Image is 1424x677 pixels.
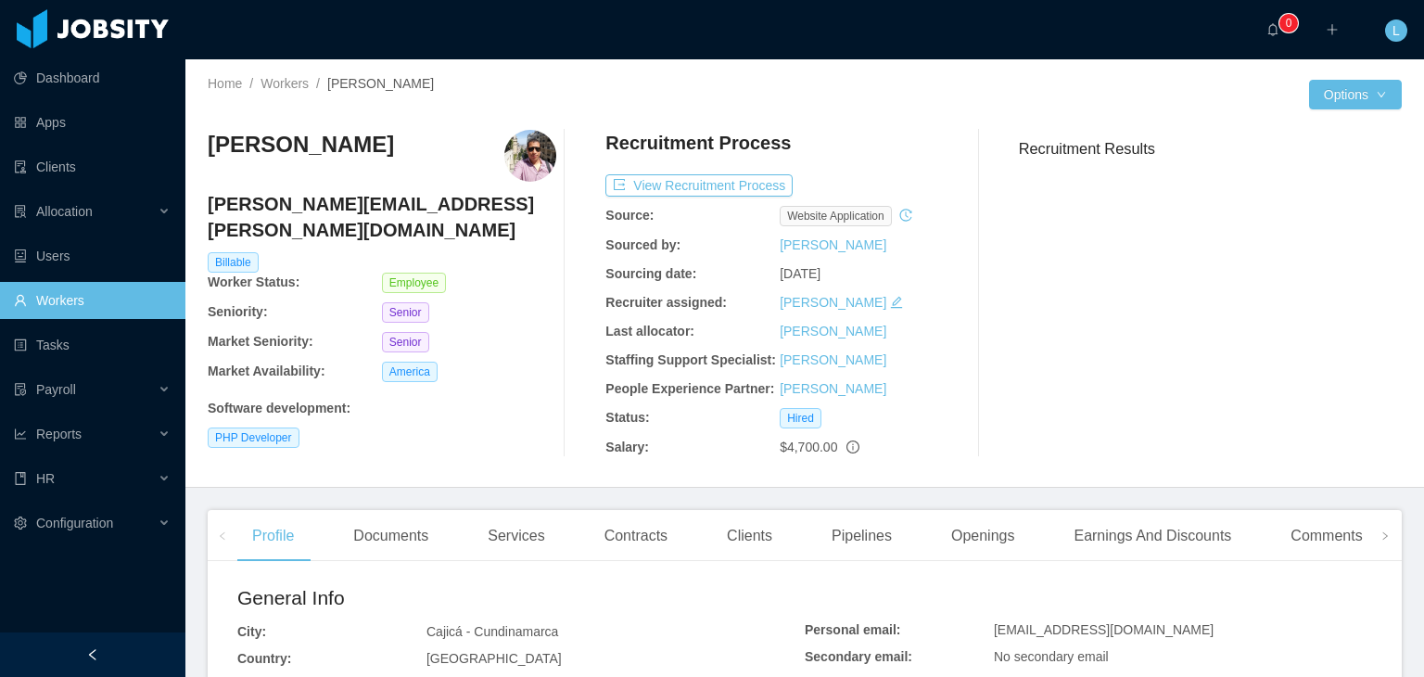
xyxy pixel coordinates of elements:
[994,622,1214,637] span: [EMAIL_ADDRESS][DOMAIN_NAME]
[382,332,429,352] span: Senior
[208,364,325,378] b: Market Availability:
[780,352,886,367] a: [PERSON_NAME]
[780,295,886,310] a: [PERSON_NAME]
[249,76,253,91] span: /
[846,441,859,453] span: info-circle
[36,471,55,486] span: HR
[780,324,886,338] a: [PERSON_NAME]
[382,302,429,323] span: Senior
[237,583,805,613] h2: General Info
[605,208,654,223] b: Source:
[208,76,242,91] a: Home
[1019,137,1402,160] h3: Recruitment Results
[208,304,268,319] b: Seniority:
[208,334,313,349] b: Market Seniority:
[338,510,443,562] div: Documents
[14,237,171,275] a: icon: robotUsers
[1266,23,1279,36] i: icon: bell
[780,266,820,281] span: [DATE]
[208,191,556,243] h4: [PERSON_NAME][EMAIL_ADDRESS][PERSON_NAME][DOMAIN_NAME]
[382,362,438,382] span: America
[890,296,903,309] i: icon: edit
[14,517,27,530] i: icon: setting
[208,401,350,415] b: Software development :
[473,510,559,562] div: Services
[1276,510,1377,562] div: Comments
[780,206,892,226] span: website application
[780,440,837,454] span: $4,700.00
[208,252,259,273] span: Billable
[590,510,682,562] div: Contracts
[605,266,696,281] b: Sourcing date:
[14,282,171,319] a: icon: userWorkers
[218,531,227,541] i: icon: left
[208,130,394,160] h3: [PERSON_NAME]
[14,59,171,96] a: icon: pie-chartDashboard
[780,408,821,428] span: Hired
[208,428,299,448] span: PHP Developer
[605,324,694,338] b: Last allocator:
[605,381,774,396] b: People Experience Partner:
[14,428,27,441] i: icon: line-chart
[14,383,27,396] i: icon: file-protect
[261,76,309,91] a: Workers
[1326,23,1339,36] i: icon: plus
[327,76,434,91] span: [PERSON_NAME]
[1309,80,1402,109] button: Optionsicon: down
[780,237,886,252] a: [PERSON_NAME]
[36,516,113,530] span: Configuration
[14,472,27,485] i: icon: book
[237,624,266,639] b: City:
[805,649,912,664] b: Secondary email:
[605,352,776,367] b: Staffing Support Specialist:
[36,427,82,441] span: Reports
[712,510,787,562] div: Clients
[14,205,27,218] i: icon: solution
[504,130,556,182] img: e737089c-5212-4674-92d7-1fbbce728ab4_6759b989c3263-400w.png
[1380,531,1390,541] i: icon: right
[899,209,912,222] i: icon: history
[36,204,93,219] span: Allocation
[605,295,727,310] b: Recruiter assigned:
[817,510,907,562] div: Pipelines
[780,381,886,396] a: [PERSON_NAME]
[805,622,901,637] b: Personal email:
[382,273,446,293] span: Employee
[605,410,649,425] b: Status:
[605,178,793,193] a: icon: exportView Recruitment Process
[1279,14,1298,32] sup: 0
[1059,510,1246,562] div: Earnings And Discounts
[14,326,171,364] a: icon: profileTasks
[237,651,291,666] b: Country:
[426,624,558,639] span: Cajicá - Cundinamarca
[605,440,649,454] b: Salary:
[994,649,1109,664] span: No secondary email
[605,237,680,252] b: Sourced by:
[14,148,171,185] a: icon: auditClients
[426,651,562,666] span: [GEOGRAPHIC_DATA]
[36,382,76,397] span: Payroll
[237,510,309,562] div: Profile
[316,76,320,91] span: /
[208,275,299,289] b: Worker Status:
[936,510,1030,562] div: Openings
[605,130,791,156] h4: Recruitment Process
[605,174,793,197] button: icon: exportView Recruitment Process
[1392,19,1400,42] span: L
[14,104,171,141] a: icon: appstoreApps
